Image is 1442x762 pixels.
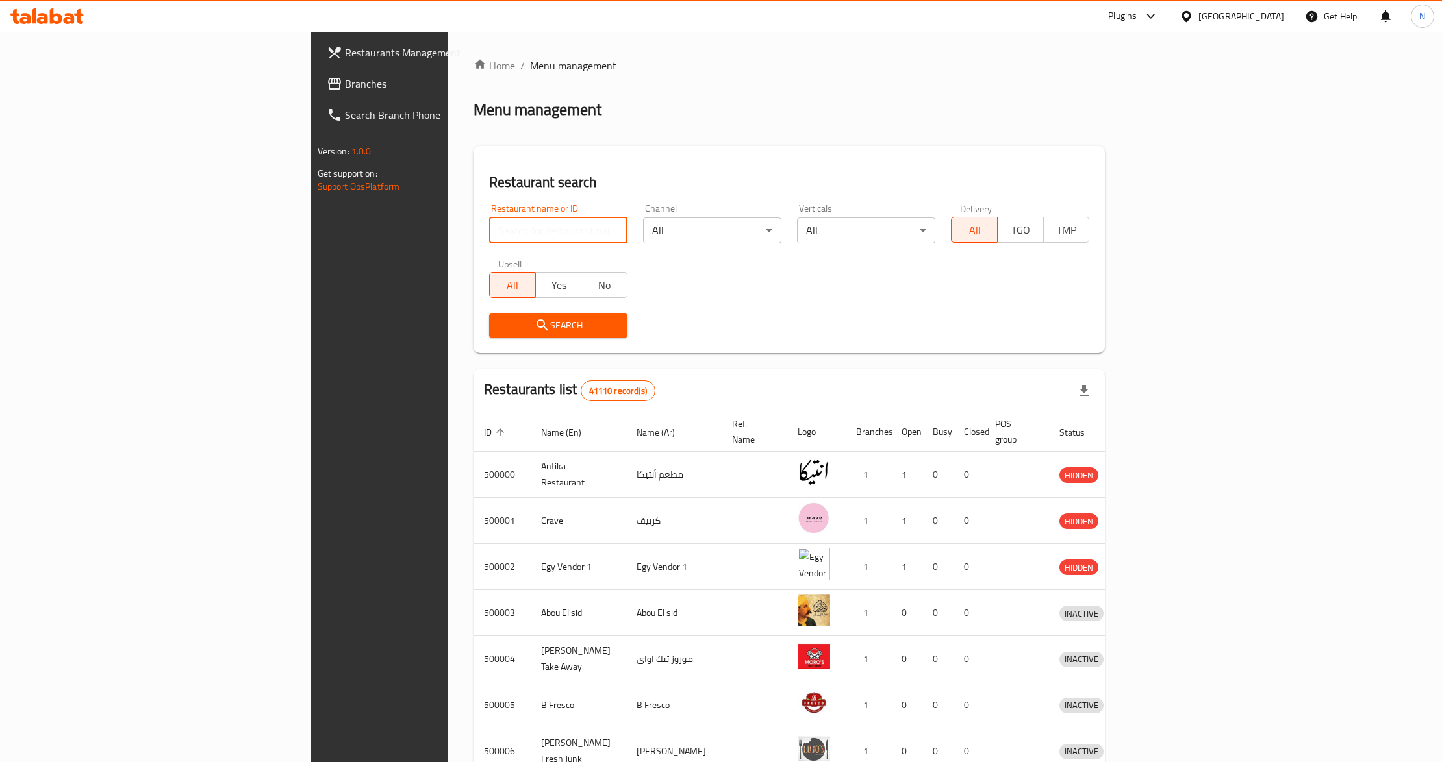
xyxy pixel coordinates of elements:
td: 0 [922,590,954,636]
td: B Fresco [626,682,722,728]
span: POS group [995,416,1033,447]
td: Crave [531,498,626,544]
td: 0 [891,636,922,682]
td: 0 [922,682,954,728]
div: INACTIVE [1059,652,1104,667]
span: HIDDEN [1059,560,1098,575]
td: 0 [954,636,985,682]
td: B Fresco [531,682,626,728]
div: All [643,217,781,243]
span: HIDDEN [1059,514,1098,529]
div: Plugins [1108,8,1137,24]
span: No [587,276,622,295]
td: 0 [954,452,985,498]
span: N [1419,9,1425,23]
td: 0 [954,544,985,590]
span: Get support on: [318,165,377,182]
td: 0 [954,498,985,544]
td: كرييف [626,498,722,544]
td: 0 [954,590,985,636]
span: Name (Ar) [637,424,692,440]
th: Branches [846,412,891,452]
span: Ref. Name [732,416,772,447]
h2: Restaurants list [484,380,655,401]
td: 1 [846,452,891,498]
span: TMP [1049,221,1085,240]
span: INACTIVE [1059,744,1104,759]
img: Antika Restaurant [798,456,830,488]
a: Branches [316,68,552,99]
td: Abou El sid [531,590,626,636]
td: مطعم أنتيكا [626,452,722,498]
button: All [489,272,536,298]
td: 0 [922,636,954,682]
div: INACTIVE [1059,744,1104,759]
span: Branches [345,76,542,92]
span: All [957,221,993,240]
span: 1.0.0 [351,143,372,160]
span: Status [1059,424,1102,440]
td: 1 [846,498,891,544]
td: 0 [922,452,954,498]
td: 0 [891,682,922,728]
label: Delivery [960,204,993,213]
span: Search [500,317,617,334]
td: Egy Vendor 1 [531,544,626,590]
input: Search for restaurant name or ID.. [489,217,627,243]
label: Upsell [498,259,522,268]
button: Yes [535,272,582,298]
h2: Restaurant search [489,173,1089,192]
td: 0 [891,590,922,636]
span: HIDDEN [1059,468,1098,483]
img: Egy Vendor 1 [798,548,830,580]
td: 1 [846,682,891,728]
span: Version: [318,143,349,160]
span: Yes [541,276,577,295]
div: All [797,217,935,243]
a: Restaurants Management [316,37,552,68]
td: 1 [891,544,922,590]
span: Name (En) [541,424,598,440]
th: Logo [787,412,846,452]
div: [GEOGRAPHIC_DATA] [1198,9,1284,23]
th: Busy [922,412,954,452]
span: TGO [1003,221,1039,240]
span: ID [484,424,509,440]
td: [PERSON_NAME] Take Away [531,636,626,682]
span: INACTIVE [1059,606,1104,621]
img: Moro's Take Away [798,640,830,672]
td: 1 [891,452,922,498]
td: 1 [846,636,891,682]
button: Search [489,313,627,338]
td: Antika Restaurant [531,452,626,498]
nav: breadcrumb [474,58,1105,73]
td: 0 [954,682,985,728]
button: All [951,217,998,243]
td: موروز تيك اواي [626,636,722,682]
div: INACTIVE [1059,698,1104,713]
span: Restaurants Management [345,45,542,60]
th: Open [891,412,922,452]
button: TMP [1043,217,1090,243]
td: 0 [922,544,954,590]
span: 41110 record(s) [581,385,655,397]
th: Closed [954,412,985,452]
a: Search Branch Phone [316,99,552,130]
span: INACTIVE [1059,652,1104,667]
span: All [495,276,531,295]
td: 1 [846,544,891,590]
td: Egy Vendor 1 [626,544,722,590]
button: No [581,272,627,298]
img: B Fresco [798,686,830,719]
a: Support.OpsPlatform [318,178,400,195]
button: TGO [997,217,1044,243]
div: Export file [1069,375,1100,406]
td: 1 [891,498,922,544]
div: Total records count [581,380,655,401]
img: Crave [798,502,830,534]
span: Menu management [530,58,616,73]
span: Search Branch Phone [345,107,542,123]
